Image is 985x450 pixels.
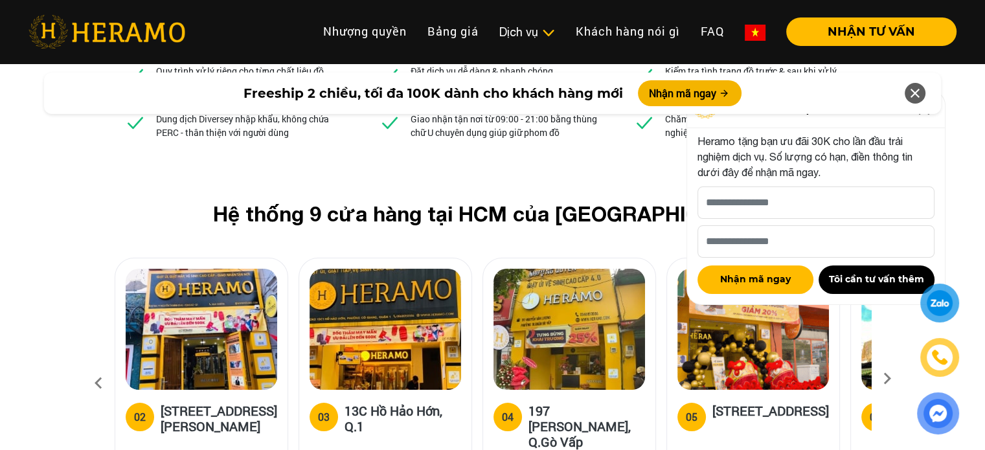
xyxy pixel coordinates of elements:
img: checked.svg [379,112,400,133]
div: 04 [502,409,514,425]
a: NHẬN TƯ VẤN [776,26,957,38]
h2: Hệ thống 9 cửa hàng tại HCM của [GEOGRAPHIC_DATA] [135,201,850,226]
p: Giao nhận tận nơi từ 09:00 - 21:00 bằng thùng chữ U chuyên dụng giúp giữ phom đồ [411,112,606,139]
div: Dịch vụ [499,23,555,41]
div: 06 [870,409,881,425]
img: vn-flag.png [745,25,765,41]
a: Khách hàng nói gì [565,17,690,45]
img: heramo-179b-duong-3-thang-2-phuong-11-quan-10 [677,269,829,390]
a: phone-icon [922,340,957,375]
img: heramo-18a-71-nguyen-thi-minh-khai-quan-1 [126,269,277,390]
p: Chăm sóc bởi đội ngũ kỹ thuật nhiều năm kinh nghiệm [665,112,861,139]
a: Bảng giá [417,17,489,45]
a: Nhượng quyền [313,17,417,45]
div: 03 [318,409,330,425]
img: checked.svg [634,112,655,133]
button: Tôi cần tư vấn thêm [819,265,934,294]
button: NHẬN TƯ VẤN [786,17,957,46]
img: heramo-logo.png [28,15,185,49]
span: Freeship 2 chiều, tối đa 100K dành cho khách hàng mới [243,84,622,103]
img: subToggleIcon [541,27,555,39]
button: Nhận mã ngay [638,80,742,106]
h5: [STREET_ADDRESS][PERSON_NAME] [161,403,277,434]
div: 05 [686,409,697,425]
h5: 197 [PERSON_NAME], Q.Gò Vấp [528,403,645,449]
p: Heramo tặng bạn ưu đãi 30K cho lần đầu trải nghiệm dịch vụ. Số lượng có hạn, điền thông tin dưới ... [697,133,934,180]
h5: [STREET_ADDRESS] [712,403,829,429]
h5: 13C Hồ Hảo Hớn, Q.1 [345,403,461,434]
div: 02 [134,409,146,425]
a: FAQ [690,17,734,45]
p: Dung dịch Diversey nhập khẩu, không chứa PERC - thân thiện với người dùng [156,112,352,139]
img: heramo-13c-ho-hao-hon-quan-1 [310,269,461,390]
img: heramo-197-nguyen-van-luong [493,269,645,390]
button: Nhận mã ngay [697,265,813,294]
img: checked.svg [125,112,146,133]
img: phone-icon [933,350,947,365]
